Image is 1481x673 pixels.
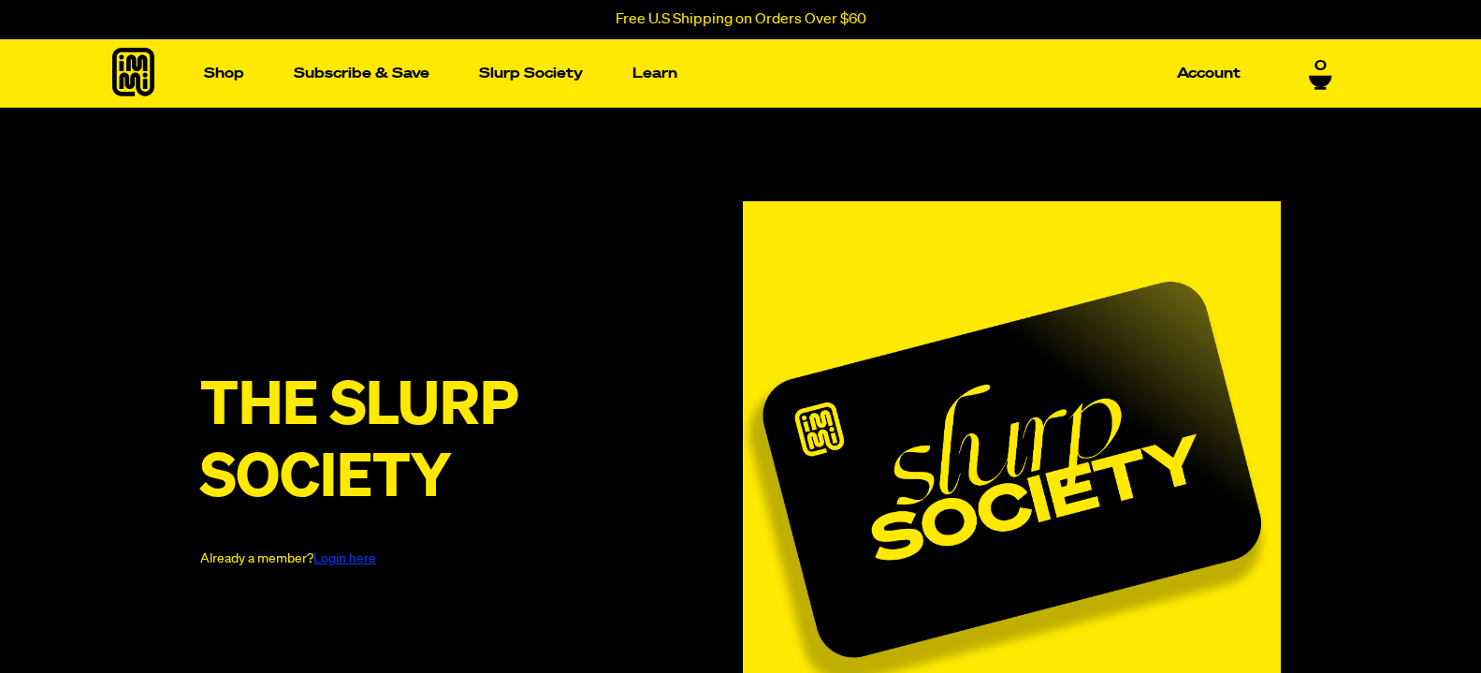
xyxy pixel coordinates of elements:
[196,39,1248,108] nav: Main navigation
[472,59,590,88] a: Slurp Society
[286,59,437,88] a: Subscribe & Save
[1309,58,1332,90] a: 0
[200,549,649,569] p: Already a member?
[616,11,866,28] p: Free U.S Shipping on Orders Over $60
[625,59,685,88] a: Learn
[1169,59,1248,88] a: Account
[313,552,376,565] a: Login here
[200,372,649,516] h2: The Slurp Society
[196,59,252,88] a: Shop
[1314,58,1327,75] span: 0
